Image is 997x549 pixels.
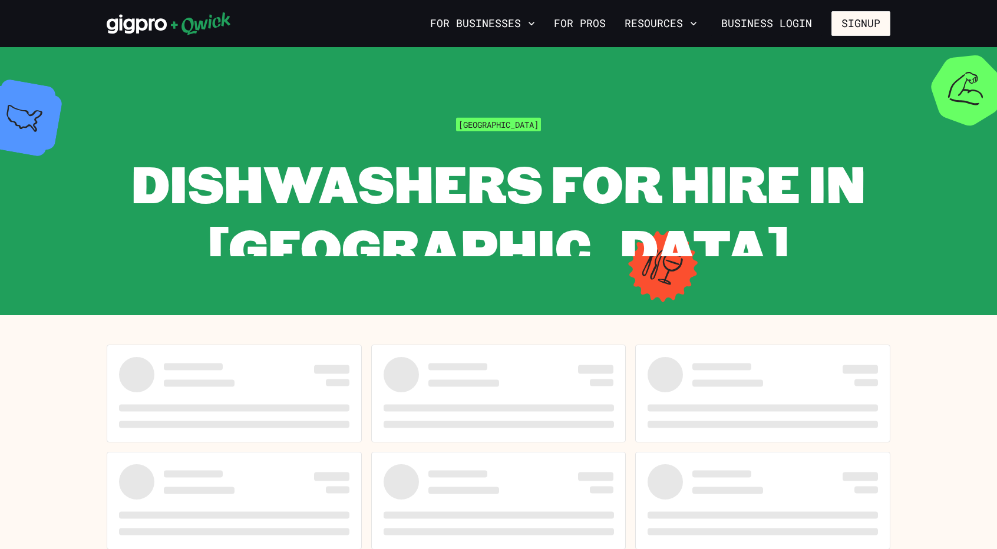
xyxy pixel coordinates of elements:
[620,14,702,34] button: Resources
[456,118,541,131] span: [GEOGRAPHIC_DATA]
[131,149,866,280] span: Dishwashers for Hire in [GEOGRAPHIC_DATA]
[831,11,890,36] button: Signup
[711,11,822,36] a: Business Login
[549,14,610,34] a: For Pros
[425,14,540,34] button: For Businesses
